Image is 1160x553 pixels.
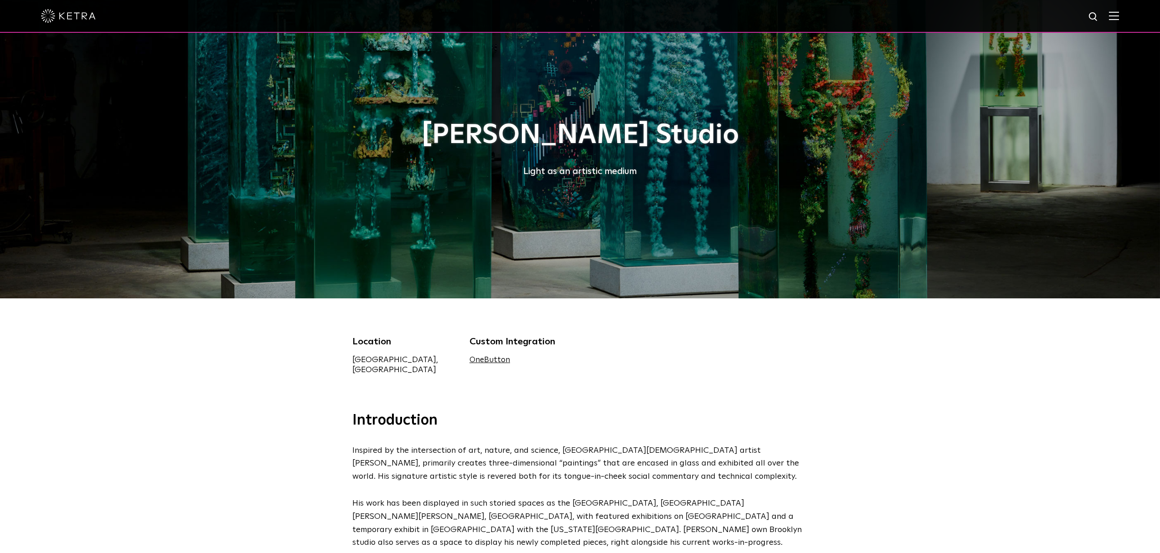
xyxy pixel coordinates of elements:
h1: [PERSON_NAME] Studio [352,120,808,150]
span: His work has been displayed in such storied spaces as the [GEOGRAPHIC_DATA], [GEOGRAPHIC_DATA][PE... [352,499,802,547]
div: [GEOGRAPHIC_DATA], [GEOGRAPHIC_DATA] [352,355,456,375]
img: search icon [1088,11,1099,23]
span: Inspired by the intersection of art, nature, and science, [GEOGRAPHIC_DATA][DEMOGRAPHIC_DATA] art... [352,446,799,481]
img: ketra-logo-2019-white [41,9,96,23]
div: Light as an artistic medium [352,164,808,179]
a: OneButton [469,356,510,364]
img: Hamburger%20Nav.svg [1109,11,1119,20]
div: Location [352,335,456,348]
h3: Introduction [352,411,808,430]
div: Custom Integration [469,335,573,348]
